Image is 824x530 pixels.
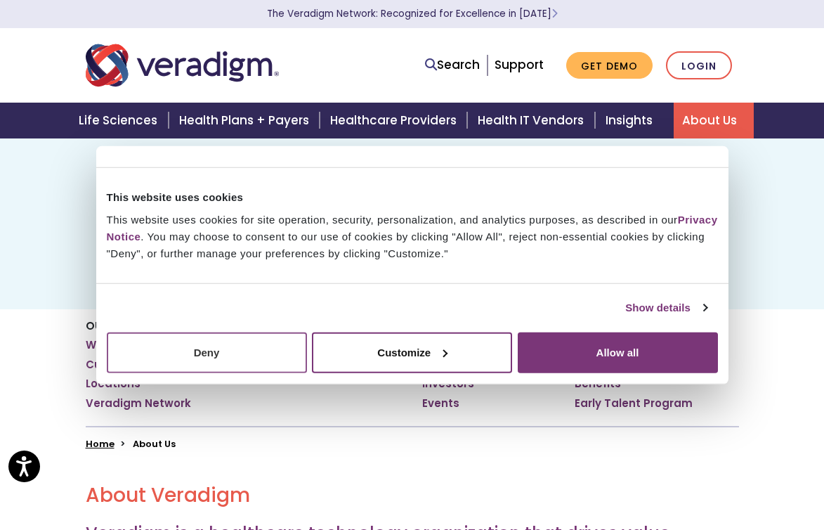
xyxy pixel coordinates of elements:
button: Deny [107,332,307,373]
a: Login [666,51,732,80]
a: Early Talent Program [575,396,693,411]
a: Home [86,437,115,451]
a: Healthcare Providers [322,103,469,138]
span: Learn More [551,7,558,20]
a: Investors [422,377,474,391]
button: Allow all [518,332,718,373]
a: Culture and Values [86,358,194,372]
a: Get Demo [566,52,653,79]
a: Events [422,396,459,411]
a: Who We Are [86,338,152,352]
a: Locations [86,377,140,391]
a: Health Plans + Payers [171,103,322,138]
div: This website uses cookies for site operation, security, personalization, and analytics purposes, ... [107,211,718,261]
a: Life Sciences [70,103,170,138]
img: Veradigm logo [86,42,279,89]
a: Search [425,56,480,75]
div: This website uses cookies [107,189,718,206]
a: The Veradigm Network: Recognized for Excellence in [DATE]Learn More [267,7,558,20]
a: Benefits [575,377,621,391]
a: Health IT Vendors [469,103,596,138]
a: Support [495,56,544,73]
a: About Us [674,103,754,138]
a: Veradigm Network [86,396,191,411]
h2: About Veradigm [86,484,739,508]
button: Customize [312,332,512,373]
a: Show details [625,299,707,316]
a: Insights [597,103,674,138]
a: Privacy Notice [107,213,718,242]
